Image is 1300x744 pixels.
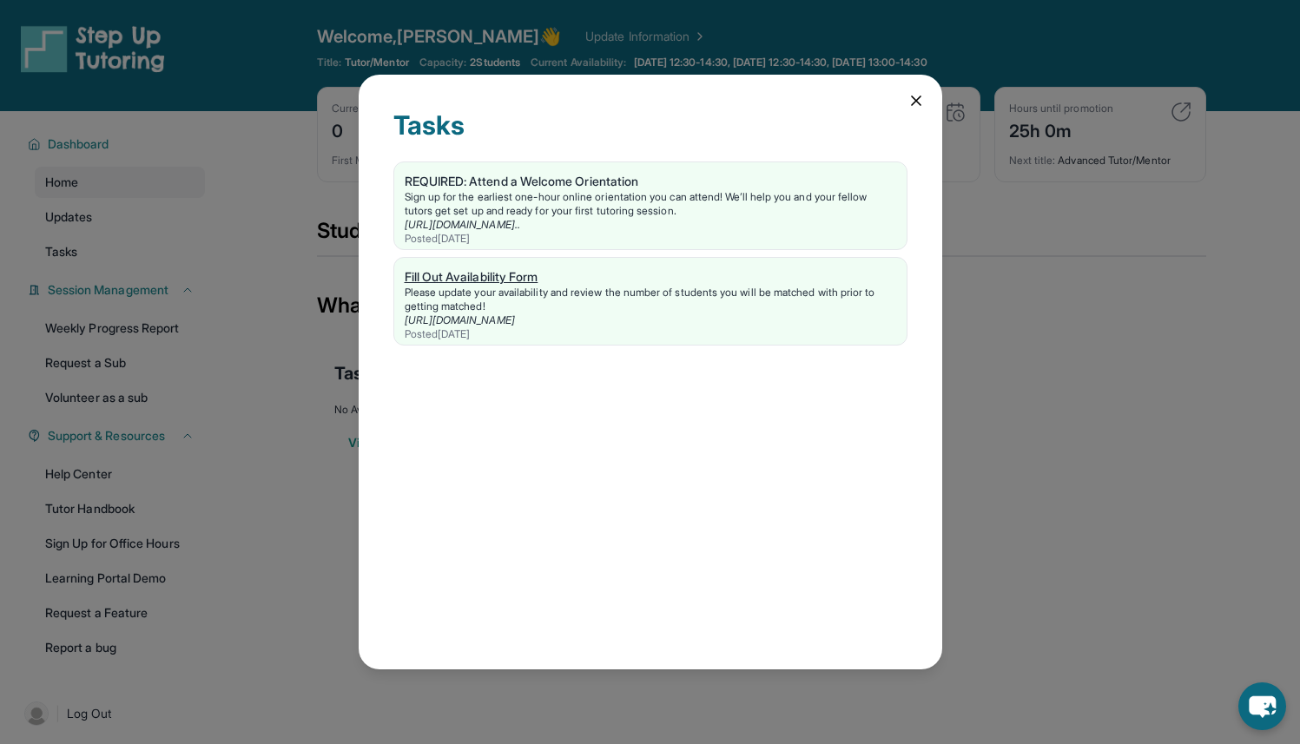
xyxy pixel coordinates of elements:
[393,109,907,161] div: Tasks
[1238,682,1286,730] button: chat-button
[405,232,896,246] div: Posted [DATE]
[405,327,896,341] div: Posted [DATE]
[394,258,907,345] a: Fill Out Availability FormPlease update your availability and review the number of students you w...
[405,268,896,286] div: Fill Out Availability Form
[394,162,907,249] a: REQUIRED: Attend a Welcome OrientationSign up for the earliest one-hour online orientation you ca...
[405,190,896,218] div: Sign up for the earliest one-hour online orientation you can attend! We’ll help you and your fell...
[405,286,896,313] div: Please update your availability and review the number of students you will be matched with prior ...
[405,173,896,190] div: REQUIRED: Attend a Welcome Orientation
[405,313,515,326] a: [URL][DOMAIN_NAME]
[405,218,520,231] a: [URL][DOMAIN_NAME]..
